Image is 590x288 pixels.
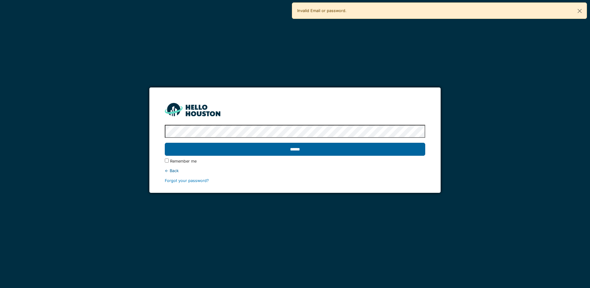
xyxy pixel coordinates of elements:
img: HH_line-BYnF2_Hg.png [165,103,220,116]
div: Invalid Email or password. [292,2,587,19]
label: Remember me [170,158,197,164]
div: ← Back [165,168,425,174]
button: Close [573,3,587,19]
a: Forgot your password? [165,178,209,183]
